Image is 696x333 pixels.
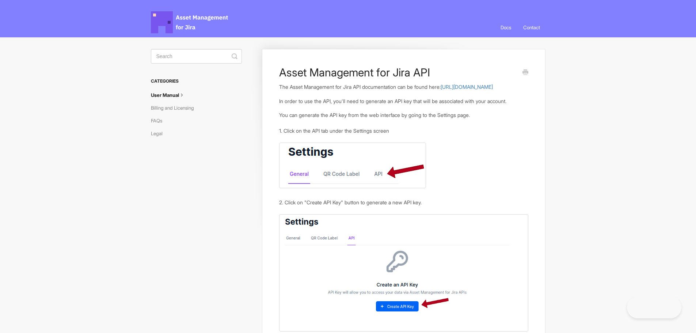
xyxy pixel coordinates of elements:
[151,115,168,126] a: FAQs
[279,143,426,188] img: file-a1mtJv9jwH.png
[151,102,199,114] a: Billing and Licensing
[495,18,517,37] a: Docs
[151,49,242,64] input: Search
[279,127,528,135] div: 1. Click on the API tab under the Settings screen
[518,18,545,37] a: Contact
[441,84,493,90] a: [URL][DOMAIN_NAME]
[279,198,528,207] div: 2. Click on "Create API Key" button to generate a new API key.
[522,69,528,77] a: Print this Article
[279,214,528,332] img: file-dzh3I8tYSX.png
[279,83,528,91] p: The Asset Management for Jira API documentation can be found here:
[627,296,681,318] iframe: Toggle Customer Support
[151,75,242,88] h3: Categories
[279,97,528,105] p: In order to use the API, you'll need to generate an API key that will be associated with your acc...
[279,111,528,119] p: You can generate the API key from the web interface by going to the Settings page.
[279,66,517,79] h1: Asset Management for Jira API
[151,11,229,33] span: Asset Management for Jira Docs
[151,89,191,101] a: User Manual
[151,128,168,139] a: Legal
